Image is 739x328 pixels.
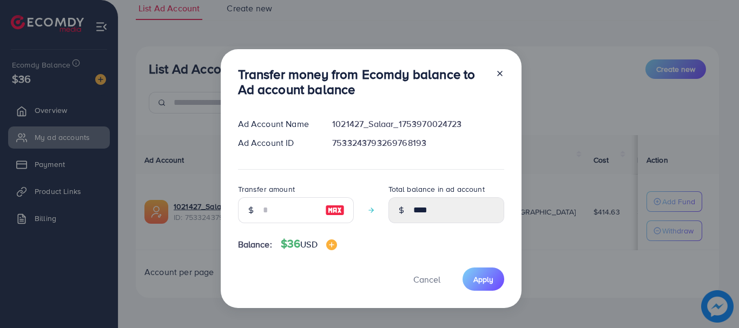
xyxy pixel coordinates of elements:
button: Apply [463,267,504,291]
span: Apply [473,274,493,285]
div: Ad Account ID [229,137,324,149]
h3: Transfer money from Ecomdy balance to Ad account balance [238,66,487,98]
div: 7533243793269768193 [324,137,512,149]
div: Ad Account Name [229,118,324,130]
img: image [326,239,337,250]
span: Cancel [413,273,440,285]
img: image [325,204,345,217]
label: Transfer amount [238,184,295,195]
span: Balance: [238,238,272,251]
label: Total balance in ad account [388,184,485,195]
button: Cancel [400,267,454,291]
h4: $36 [281,237,337,251]
span: USD [300,238,317,250]
div: 1021427_Salaar_1753970024723 [324,118,512,130]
